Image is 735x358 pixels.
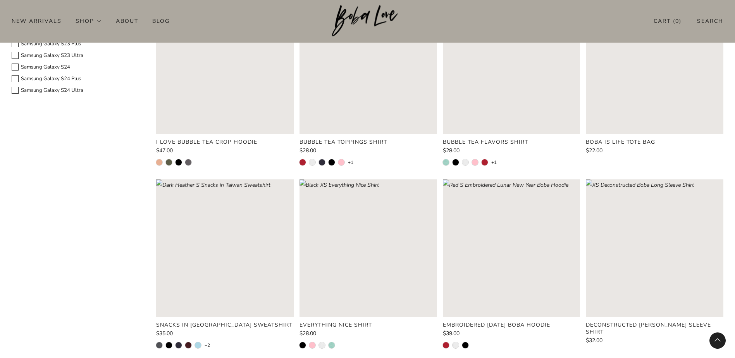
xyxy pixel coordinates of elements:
[300,138,387,146] product-card-title: Bubble Tea Toppings Shirt
[300,321,372,329] product-card-title: Everything Nice Shirt
[443,147,460,154] span: $28.00
[156,148,294,153] a: $47.00
[300,147,316,154] span: $28.00
[12,40,145,48] label: Samsung Galaxy S23 Plus
[300,179,437,317] a: Black XS Everything Nice Shirt Loading image: Black XS Everything Nice Shirt
[156,179,294,317] a: Dark Heather S Snacks in Taiwan Sweatshirt Loading image: Dark Heather S Snacks in Taiwan Sweatshirt
[156,331,294,336] a: $35.00
[586,179,723,317] image-skeleton: Loading image: XS Deconstructed Boba Long Sleeve Shirt
[12,51,145,60] label: Samsung Galaxy S23 Ultra
[654,15,682,28] a: Cart
[675,17,679,25] items-count: 0
[300,331,437,336] a: $28.00
[156,179,294,317] image-skeleton: Loading image: Dark Heather S Snacks in Taiwan Sweatshirt
[348,159,353,165] a: +1
[586,138,655,146] product-card-title: Boba is Life Tote Bag
[586,338,723,343] a: $32.00
[300,322,437,329] a: Everything Nice Shirt
[697,15,723,28] a: Search
[300,330,316,337] span: $28.00
[443,330,460,337] span: $39.00
[156,330,173,337] span: $35.00
[205,342,210,348] a: +2
[156,138,257,146] product-card-title: I Love Bubble Tea Crop Hoodie
[12,63,145,72] label: Samsung Galaxy S24
[443,321,550,329] product-card-title: Embroidered [DATE] Boba Hoodie
[586,337,602,344] span: $32.00
[443,139,580,146] a: Bubble Tea Flavors Shirt
[586,139,723,146] a: Boba is Life Tote Bag
[443,179,580,317] image-skeleton: Loading image: Red S Embroidered Lunar New Year Boba Hoodie
[709,332,726,349] back-to-top-button: Back to top
[156,147,173,154] span: $47.00
[300,139,437,146] a: Bubble Tea Toppings Shirt
[152,15,170,27] a: Blog
[443,331,580,336] a: $39.00
[332,5,403,37] img: Boba Love
[12,86,145,95] label: Samsung Galaxy S24 Ultra
[12,74,145,83] label: Samsung Galaxy S24 Plus
[443,138,528,146] product-card-title: Bubble Tea Flavors Shirt
[586,179,723,317] a: XS Deconstructed Boba Long Sleeve Shirt Loading image: XS Deconstructed Boba Long Sleeve Shirt
[443,179,580,317] a: Red S Embroidered Lunar New Year Boba Hoodie Loading image: Red S Embroidered Lunar New Year Boba...
[156,322,294,329] a: Snacks in [GEOGRAPHIC_DATA] Sweatshirt
[12,15,62,27] a: New Arrivals
[156,139,294,146] a: I Love Bubble Tea Crop Hoodie
[76,15,102,27] a: Shop
[116,15,138,27] a: About
[586,321,711,336] product-card-title: Deconstructed [PERSON_NAME] Sleeve Shirt
[443,322,580,329] a: Embroidered [DATE] Boba Hoodie
[300,179,437,317] image-skeleton: Loading image: Black XS Everything Nice Shirt
[586,322,723,336] a: Deconstructed [PERSON_NAME] Sleeve Shirt
[156,321,293,329] product-card-title: Snacks in [GEOGRAPHIC_DATA] Sweatshirt
[300,148,437,153] a: $28.00
[586,148,723,153] a: $22.00
[586,147,602,154] span: $22.00
[443,148,580,153] a: $28.00
[491,159,497,165] a: +1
